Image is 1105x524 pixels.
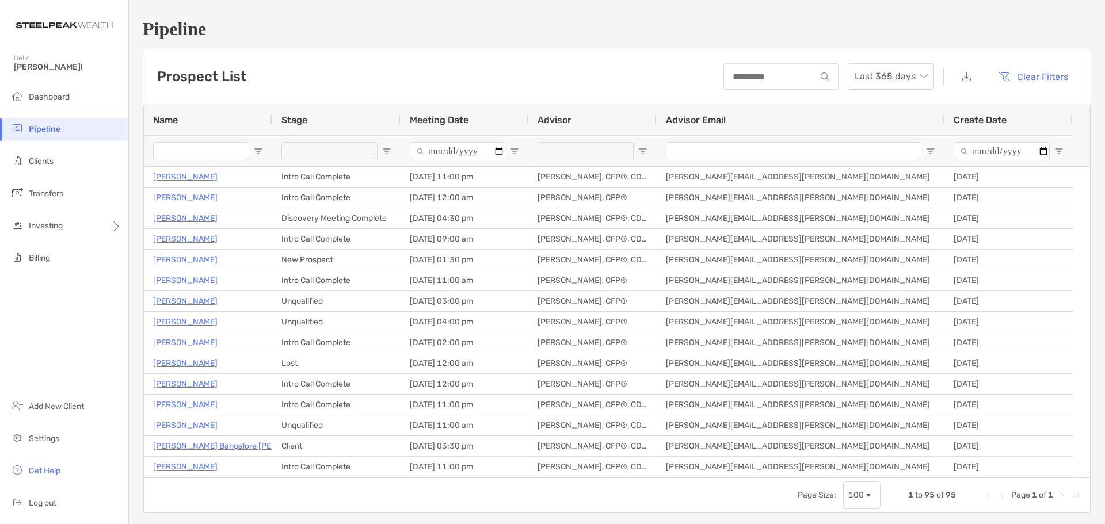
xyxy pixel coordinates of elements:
div: [PERSON_NAME][EMAIL_ADDRESS][PERSON_NAME][DOMAIN_NAME] [657,395,944,415]
div: 100 [848,490,864,500]
div: [DATE] 12:00 am [401,353,528,373]
div: [PERSON_NAME][EMAIL_ADDRESS][PERSON_NAME][DOMAIN_NAME] [657,312,944,332]
div: Client [272,436,401,456]
h3: Prospect List [157,68,246,85]
a: [PERSON_NAME] [153,273,218,288]
div: [PERSON_NAME][EMAIL_ADDRESS][PERSON_NAME][DOMAIN_NAME] [657,291,944,311]
span: Investing [29,221,63,231]
span: Add New Client [29,401,84,411]
span: 95 [946,490,956,500]
div: [PERSON_NAME][EMAIL_ADDRESS][PERSON_NAME][DOMAIN_NAME] [657,188,944,208]
div: [DATE] 11:00 pm [401,457,528,477]
div: [DATE] 04:00 pm [401,312,528,332]
div: [PERSON_NAME], CFP® [528,374,657,394]
span: Transfers [29,189,63,198]
a: [PERSON_NAME] [153,460,218,474]
div: [DATE] [944,353,1073,373]
span: of [936,490,944,500]
div: [PERSON_NAME][EMAIL_ADDRESS][PERSON_NAME][DOMAIN_NAME] [657,415,944,435]
div: [DATE] 11:00 am [401,270,528,290]
a: [PERSON_NAME] Bangalore [PERSON_NAME] [153,439,323,453]
span: Meeting Date [410,114,468,125]
a: [PERSON_NAME] [153,377,218,391]
div: [DATE] [944,188,1073,208]
div: Next Page [1058,491,1067,500]
div: Page Size [843,481,881,509]
div: [DATE] [944,395,1073,415]
div: Previous Page [997,491,1007,500]
input: Create Date Filter Input [954,142,1050,160]
div: [PERSON_NAME], CFP®, CDFA® [528,229,657,249]
a: [PERSON_NAME] [153,356,218,370]
img: billing icon [10,250,24,264]
div: [DATE] 01:30 pm [401,250,528,270]
div: [PERSON_NAME][EMAIL_ADDRESS][PERSON_NAME][DOMAIN_NAME] [657,353,944,373]
span: Create Date [954,114,1007,125]
img: clients icon [10,154,24,167]
div: [DATE] 02:00 pm [401,332,528,353]
p: [PERSON_NAME] [153,190,218,205]
span: [PERSON_NAME]! [14,62,121,72]
div: [PERSON_NAME], CFP® [528,270,657,290]
h1: Pipeline [143,18,1091,40]
div: [DATE] [944,291,1073,311]
div: [PERSON_NAME][EMAIL_ADDRESS][PERSON_NAME][DOMAIN_NAME] [657,270,944,290]
div: [PERSON_NAME][EMAIL_ADDRESS][PERSON_NAME][DOMAIN_NAME] [657,250,944,270]
div: [DATE] [944,208,1073,228]
div: [DATE] [944,312,1073,332]
span: Page [1011,490,1030,500]
img: transfers icon [10,186,24,200]
div: Intro Call Complete [272,229,401,249]
span: Stage [281,114,307,125]
img: pipeline icon [10,121,24,135]
div: [PERSON_NAME][EMAIL_ADDRESS][PERSON_NAME][DOMAIN_NAME] [657,436,944,456]
div: [PERSON_NAME], CFP® [528,188,657,208]
img: investing icon [10,218,24,232]
img: logout icon [10,495,24,509]
div: [DATE] [944,415,1073,435]
span: Get Help [29,466,60,476]
div: [DATE] [944,457,1073,477]
div: [DATE] 11:00 am [401,415,528,435]
p: [PERSON_NAME] [153,232,218,246]
a: [PERSON_NAME] [153,315,218,329]
span: Settings [29,434,59,443]
img: input icon [821,72,829,81]
div: Unqualified [272,291,401,311]
span: 1 [908,490,913,500]
input: Meeting Date Filter Input [410,142,505,160]
div: [PERSON_NAME][EMAIL_ADDRESS][PERSON_NAME][DOMAIN_NAME] [657,374,944,394]
div: [DATE] [944,229,1073,249]
p: [PERSON_NAME] [153,418,218,433]
div: [PERSON_NAME], CFP® [528,312,657,332]
a: [PERSON_NAME] [153,335,218,350]
div: [DATE] [944,332,1073,353]
div: Intro Call Complete [272,167,401,187]
div: [DATE] 12:00 am [401,188,528,208]
div: [DATE] [944,374,1073,394]
div: [DATE] 09:00 am [401,229,528,249]
input: Name Filter Input [153,142,249,160]
a: [PERSON_NAME] [153,211,218,225]
div: [PERSON_NAME], CFP®, CDFA® [528,208,657,228]
div: Intro Call Complete [272,374,401,394]
div: [PERSON_NAME], CFP®, CDFA® [528,457,657,477]
div: [DATE] 04:30 pm [401,208,528,228]
div: First Page [984,491,993,500]
p: [PERSON_NAME] [153,294,218,308]
span: Dashboard [29,92,70,102]
div: [PERSON_NAME][EMAIL_ADDRESS][PERSON_NAME][DOMAIN_NAME] [657,229,944,249]
div: [DATE] 03:30 pm [401,436,528,456]
span: 1 [1048,490,1053,500]
div: [PERSON_NAME], CFP® [528,332,657,353]
input: Advisor Email Filter Input [666,142,921,160]
p: [PERSON_NAME] [153,170,218,184]
div: [PERSON_NAME], CFP®, CDFA® [528,250,657,270]
span: 1 [1032,490,1037,500]
button: Open Filter Menu [510,147,519,156]
div: New Prospect [272,250,401,270]
div: [DATE] 12:00 pm [401,374,528,394]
